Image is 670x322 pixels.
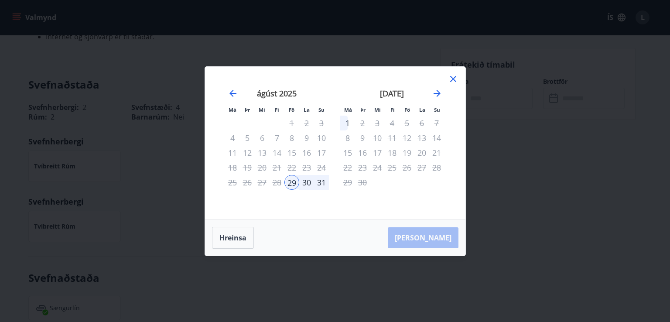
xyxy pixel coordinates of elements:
[275,106,279,113] small: Fi
[414,116,429,130] td: Not available. laugardagur, 6. september 2025
[355,175,370,190] td: Not available. þriðjudagur, 30. september 2025
[314,175,329,190] div: 31
[374,106,381,113] small: Mi
[289,106,294,113] small: Fö
[385,145,400,160] td: Not available. fimmtudagur, 18. september 2025
[314,116,329,130] td: Not available. sunnudagur, 3. ágúst 2025
[414,145,429,160] td: Not available. laugardagur, 20. september 2025
[299,175,314,190] div: 30
[240,175,255,190] td: Not available. þriðjudagur, 26. ágúst 2025
[432,88,442,99] div: Move forward to switch to the next month.
[225,145,240,160] td: Not available. mánudagur, 11. ágúst 2025
[340,175,355,190] td: Not available. mánudagur, 29. september 2025
[225,175,240,190] td: Not available. mánudagur, 25. ágúst 2025
[299,175,314,190] td: Choose laugardagur, 30. ágúst 2025 as your check-out date. It’s available.
[385,116,400,130] td: Not available. fimmtudagur, 4. september 2025
[355,145,370,160] td: Not available. þriðjudagur, 16. september 2025
[429,145,444,160] td: Not available. sunnudagur, 21. september 2025
[314,130,329,145] td: Not available. sunnudagur, 10. ágúst 2025
[229,106,236,113] small: Má
[259,106,265,113] small: Mi
[255,175,270,190] td: Not available. miðvikudagur, 27. ágúst 2025
[215,77,455,209] div: Calendar
[360,106,366,113] small: Þr
[355,116,370,130] td: Not available. þriðjudagur, 2. september 2025
[314,145,329,160] td: Not available. sunnudagur, 17. ágúst 2025
[284,116,299,130] td: Not available. föstudagur, 1. ágúst 2025
[240,160,255,175] td: Not available. þriðjudagur, 19. ágúst 2025
[255,160,270,175] td: Not available. miðvikudagur, 20. ágúst 2025
[270,160,284,175] td: Not available. fimmtudagur, 21. ágúst 2025
[400,116,414,130] td: Not available. föstudagur, 5. september 2025
[355,130,370,145] td: Not available. þriðjudagur, 9. september 2025
[245,106,250,113] small: Þr
[284,175,299,190] div: Aðeins innritun í boði
[400,160,414,175] td: Not available. föstudagur, 26. september 2025
[390,106,395,113] small: Fi
[429,130,444,145] td: Not available. sunnudagur, 14. september 2025
[370,116,385,130] td: Not available. miðvikudagur, 3. september 2025
[212,227,254,249] button: Hreinsa
[400,130,414,145] td: Not available. föstudagur, 12. september 2025
[314,175,329,190] td: Choose sunnudagur, 31. ágúst 2025 as your check-out date. It’s available.
[299,160,314,175] td: Not available. laugardagur, 23. ágúst 2025
[370,160,385,175] td: Not available. miðvikudagur, 24. september 2025
[385,130,400,145] td: Not available. fimmtudagur, 11. september 2025
[255,130,270,145] td: Not available. miðvikudagur, 6. ágúst 2025
[370,130,385,145] td: Not available. miðvikudagur, 10. september 2025
[380,88,404,99] strong: [DATE]
[340,145,355,160] td: Not available. mánudagur, 15. september 2025
[270,145,284,160] td: Not available. fimmtudagur, 14. ágúst 2025
[240,145,255,160] td: Not available. þriðjudagur, 12. ágúst 2025
[314,160,329,175] td: Not available. sunnudagur, 24. ágúst 2025
[299,145,314,160] td: Not available. laugardagur, 16. ágúst 2025
[400,145,414,160] td: Not available. föstudagur, 19. september 2025
[355,160,370,175] td: Not available. þriðjudagur, 23. september 2025
[340,160,355,175] td: Not available. mánudagur, 22. september 2025
[414,130,429,145] td: Not available. laugardagur, 13. september 2025
[340,116,355,130] td: Choose mánudagur, 1. september 2025 as your check-out date. It’s available.
[228,88,238,99] div: Move backward to switch to the previous month.
[284,175,299,190] td: Selected as start date. föstudagur, 29. ágúst 2025
[340,116,355,130] div: Aðeins útritun í boði
[385,130,400,145] div: Aðeins útritun í boði
[429,160,444,175] td: Not available. sunnudagur, 28. september 2025
[434,106,440,113] small: Su
[304,106,310,113] small: La
[340,130,355,145] td: Not available. mánudagur, 8. september 2025
[284,160,299,175] td: Not available. föstudagur, 22. ágúst 2025
[225,130,240,145] td: Not available. mánudagur, 4. ágúst 2025
[385,160,400,175] td: Not available. fimmtudagur, 25. september 2025
[429,116,444,130] td: Not available. sunnudagur, 7. september 2025
[255,145,270,160] td: Not available. miðvikudagur, 13. ágúst 2025
[225,160,240,175] td: Not available. mánudagur, 18. ágúst 2025
[284,130,299,145] td: Not available. föstudagur, 8. ágúst 2025
[270,175,284,190] td: Not available. fimmtudagur, 28. ágúst 2025
[270,130,284,145] td: Not available. fimmtudagur, 7. ágúst 2025
[284,145,299,160] td: Not available. föstudagur, 15. ágúst 2025
[419,106,425,113] small: La
[404,106,410,113] small: Fö
[344,106,352,113] small: Má
[299,130,314,145] td: Not available. laugardagur, 9. ágúst 2025
[414,160,429,175] td: Not available. laugardagur, 27. september 2025
[257,88,297,99] strong: ágúst 2025
[370,145,385,160] td: Not available. miðvikudagur, 17. september 2025
[240,130,255,145] td: Not available. þriðjudagur, 5. ágúst 2025
[299,116,314,130] td: Not available. laugardagur, 2. ágúst 2025
[318,106,325,113] small: Su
